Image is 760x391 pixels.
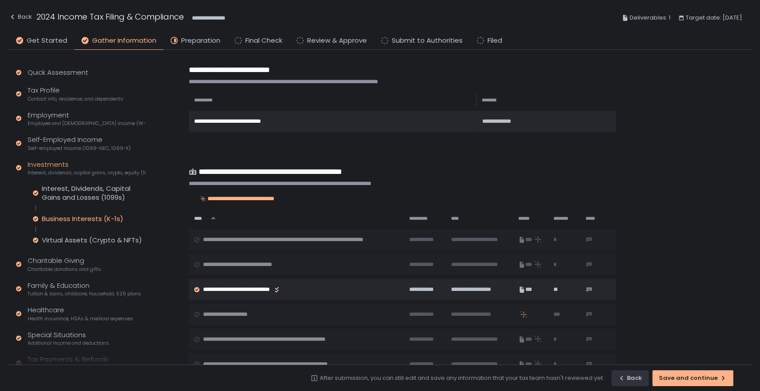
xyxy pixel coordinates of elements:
[488,36,502,46] span: Filed
[28,145,131,152] span: Self-employed income (1099-NEC, 1099-K)
[28,85,123,102] div: Tax Profile
[9,11,32,25] button: Back
[28,340,109,347] span: Additional income and deductions
[320,374,604,382] div: After submission, you can still edit and save any information that your tax team hasn't reviewed ...
[42,236,142,245] div: Virtual Assets (Crypto & NFTs)
[392,36,463,46] span: Submit to Authorities
[28,68,88,78] div: Quick Assessment
[28,355,120,371] div: Tax Payments & Refunds
[28,266,101,273] span: Charitable donations and gifts
[28,96,123,102] span: Contact info, residence, and dependents
[659,374,727,382] div: Save and continue
[652,370,733,386] button: Save and continue
[618,374,642,382] div: Back
[42,184,146,202] div: Interest, Dividends, Capital Gains and Losses (1099s)
[28,256,101,273] div: Charitable Giving
[28,110,146,127] div: Employment
[307,36,367,46] span: Review & Approve
[28,135,131,152] div: Self-Employed Income
[611,370,649,386] button: Back
[42,214,123,223] div: Business Interests (K-1s)
[28,315,133,322] span: Health insurance, HSAs & medical expenses
[28,120,146,127] span: Employee and [DEMOGRAPHIC_DATA] income (W-2s)
[28,330,109,347] div: Special Situations
[37,11,184,23] h1: 2024 Income Tax Filing & Compliance
[181,36,220,46] span: Preparation
[9,12,32,22] div: Back
[92,36,156,46] span: Gather Information
[28,281,141,298] div: Family & Education
[28,305,133,322] div: Healthcare
[27,36,67,46] span: Get Started
[28,169,146,176] span: Interest, dividends, capital gains, crypto, equity (1099s, K-1s)
[630,12,671,23] span: Deliverables: 1
[28,160,146,177] div: Investments
[686,12,742,23] span: Target date: [DATE]
[28,290,141,297] span: Tuition & loans, childcare, household, 529 plans
[245,36,282,46] span: Final Check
